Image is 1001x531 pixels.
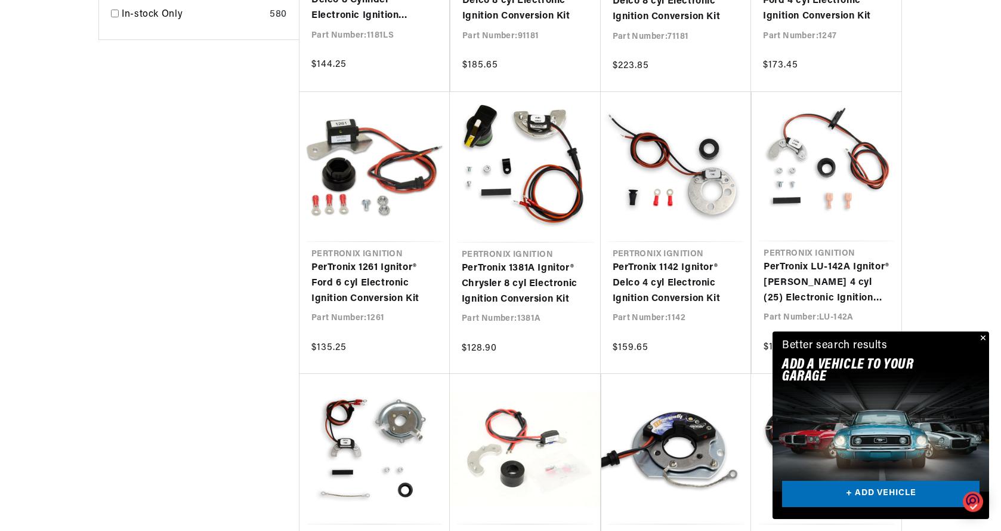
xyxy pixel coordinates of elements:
[270,7,287,23] div: 580
[782,359,950,383] h2: Add A VEHICLE to your garage
[462,261,589,307] a: PerTronix 1381A Ignitor® Chrysler 8 cyl Electronic Ignition Conversion Kit
[782,481,980,508] a: + ADD VEHICLE
[122,7,265,23] a: In-stock Only
[613,260,739,306] a: PerTronix 1142 Ignitor® Delco 4 cyl Electronic Ignition Conversion Kit
[782,337,888,355] div: Better search results
[975,332,989,346] button: Close
[764,260,889,306] a: PerTronix LU-142A Ignitor® [PERSON_NAME] 4 cyl (25) Electronic Ignition Conversion Kit
[311,260,438,306] a: PerTronix 1261 Ignitor® Ford 6 cyl Electronic Ignition Conversion Kit
[963,491,983,513] img: o1IwAAAABJRU5ErkJggg==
